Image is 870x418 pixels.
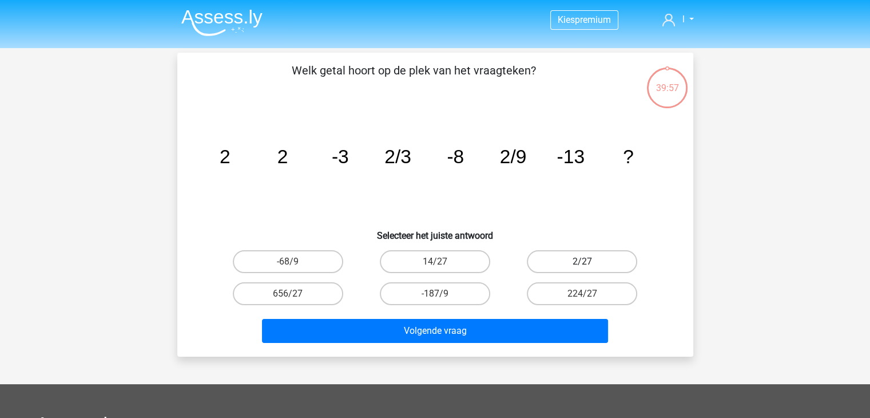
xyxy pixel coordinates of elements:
span: premium [575,14,611,25]
img: Assessly [181,9,263,36]
label: 14/27 [380,250,490,273]
label: -68/9 [233,250,343,273]
tspan: -8 [447,146,464,167]
tspan: ? [623,146,634,167]
label: 224/27 [527,282,637,305]
label: -187/9 [380,282,490,305]
p: Welk getal hoort op de plek van het vraagteken? [196,62,632,96]
tspan: 2/3 [384,146,411,167]
tspan: 2 [219,146,230,167]
tspan: 2/9 [499,146,526,167]
h6: Selecteer het juiste antwoord [196,221,675,241]
a: Kiespremium [551,12,618,27]
tspan: -3 [331,146,348,167]
span: Kies [558,14,575,25]
tspan: 2 [277,146,288,167]
label: 2/27 [527,250,637,273]
tspan: -13 [557,146,585,167]
a: l [658,13,698,26]
label: 656/27 [233,282,343,305]
div: 39:57 [646,66,689,95]
span: l [682,14,684,25]
button: Volgende vraag [262,319,608,343]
